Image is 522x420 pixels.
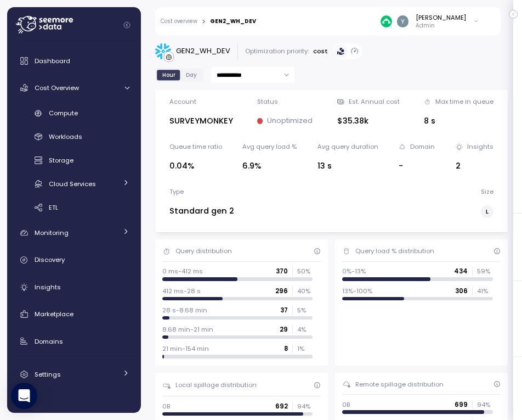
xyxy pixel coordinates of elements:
div: Query distribution [175,247,232,255]
p: 0B [162,402,171,411]
div: Status [257,97,278,106]
img: ACg8ocKvqwnLMA34EL5-0z6HW-15kcrLxT5Mmx2M21tMPLYJnykyAQ=s96-c [397,15,408,27]
p: 699 [455,400,468,409]
a: ETL [12,198,137,216]
span: Monitoring [35,228,69,237]
p: 0%-13% [342,267,366,276]
p: 94 % [477,400,492,409]
div: Avg query load % [242,142,297,151]
span: Hour [162,71,175,79]
p: 40 % [297,287,313,295]
p: 0B [342,400,350,409]
span: Storage [49,156,73,165]
div: [PERSON_NAME] [416,13,466,22]
p: 296 [275,287,288,295]
div: Size [481,187,493,196]
div: > [202,18,206,25]
a: Insights [12,276,137,298]
span: Discovery [35,255,65,264]
a: Workloads [12,128,137,146]
div: Est. Annual cost [349,97,400,106]
p: 59 % [477,267,492,276]
div: Standard gen 2 [169,205,234,217]
div: Optimization priority: [245,47,309,55]
span: Cloud Services [49,180,96,188]
p: 94 % [297,402,313,411]
p: 692 [275,402,288,411]
p: cost [313,47,328,55]
div: GEN2_WH_DEV [210,19,256,24]
a: Cost Overview [12,77,137,99]
a: Marketplace [12,303,137,325]
span: Domains [35,337,63,346]
div: Remote spillage distribution [355,380,444,389]
span: Dashboard [35,57,70,65]
span: Settings [35,370,61,379]
span: Compute [49,109,78,117]
div: Domain [410,142,435,151]
p: 4 % [297,325,313,334]
p: 37 [280,306,288,315]
a: Cloud Services [12,175,137,193]
div: Query load % distribution [355,247,434,255]
p: 41 % [477,287,492,295]
div: 2 [456,160,493,172]
div: Local spillage distribution [175,380,257,389]
a: Settings [12,363,137,385]
p: 434 [454,267,468,276]
p: 8.68 min-21 min [162,325,213,334]
img: 687cba7b7af778e9efcde14e.PNG [381,15,392,27]
a: Discovery [12,249,137,271]
p: Admin [416,22,466,30]
div: Account [169,97,196,106]
p: 412 ms-28 s [162,287,201,295]
p: 0 ms-412 ms [162,267,203,276]
span: Insights [35,283,61,292]
div: 6.9% [242,160,297,172]
a: Compute [12,104,137,122]
div: $35.38k [337,115,400,127]
p: 28 s-8.68 min [162,306,207,315]
p: 5 % [297,306,313,315]
p: 29 [280,325,288,334]
p: 50 % [297,267,313,276]
p: 370 [276,267,288,276]
div: Avg query duration [317,142,378,151]
span: Workloads [49,132,82,141]
div: 8 s [424,115,493,127]
span: L [486,206,489,217]
a: Domains [12,331,137,352]
button: Collapse navigation [120,21,134,29]
div: 0.04% [169,160,222,172]
div: GEN2_WH_DEV [176,46,230,57]
p: 8 [284,344,288,353]
a: Storage [12,152,137,170]
p: 21 min-154 min [162,344,209,353]
div: SURVEYMONKEY [169,115,233,127]
a: Cost overview [161,19,197,24]
p: Unoptimized [267,115,313,126]
span: Marketplace [35,310,73,318]
a: Monitoring [12,222,137,244]
div: Max time in queue [435,97,493,106]
div: Insights [467,142,493,151]
span: ETL [49,203,58,212]
p: 13%-100% [342,287,372,295]
div: Open Intercom Messenger [11,383,37,409]
div: Type [169,187,184,196]
span: Cost Overview [35,83,79,92]
div: 13 s [317,160,378,172]
div: Queue time ratio [169,142,222,151]
div: - [399,160,435,172]
p: 1 % [297,344,313,353]
a: Dashboard [12,50,137,72]
span: Day [186,71,197,79]
p: 306 [455,287,468,295]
